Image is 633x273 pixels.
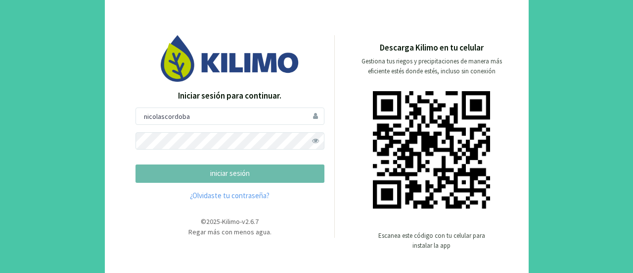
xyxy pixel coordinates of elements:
span: Regar más con menos agua. [188,227,271,236]
span: © [201,217,206,226]
span: 2025 [206,217,220,226]
p: Escanea este código con tu celular para instalar la app [377,231,486,251]
p: iniciar sesión [144,168,316,179]
span: - [240,217,242,226]
p: Gestiona tus riegos y precipitaciones de manera más eficiente estés donde estés, incluso sin cone... [356,56,508,76]
span: - [220,217,222,226]
a: ¿Olvidaste tu contraseña? [136,190,324,202]
p: Iniciar sesión para continuar. [136,90,324,103]
span: Kilimo [222,217,240,226]
p: Descarga Kilimo en tu celular [380,42,484,55]
img: Image [161,35,299,81]
span: v2.6.7 [242,217,259,226]
img: qr code [373,91,490,209]
button: iniciar sesión [136,164,324,183]
input: Usuario [136,108,324,125]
